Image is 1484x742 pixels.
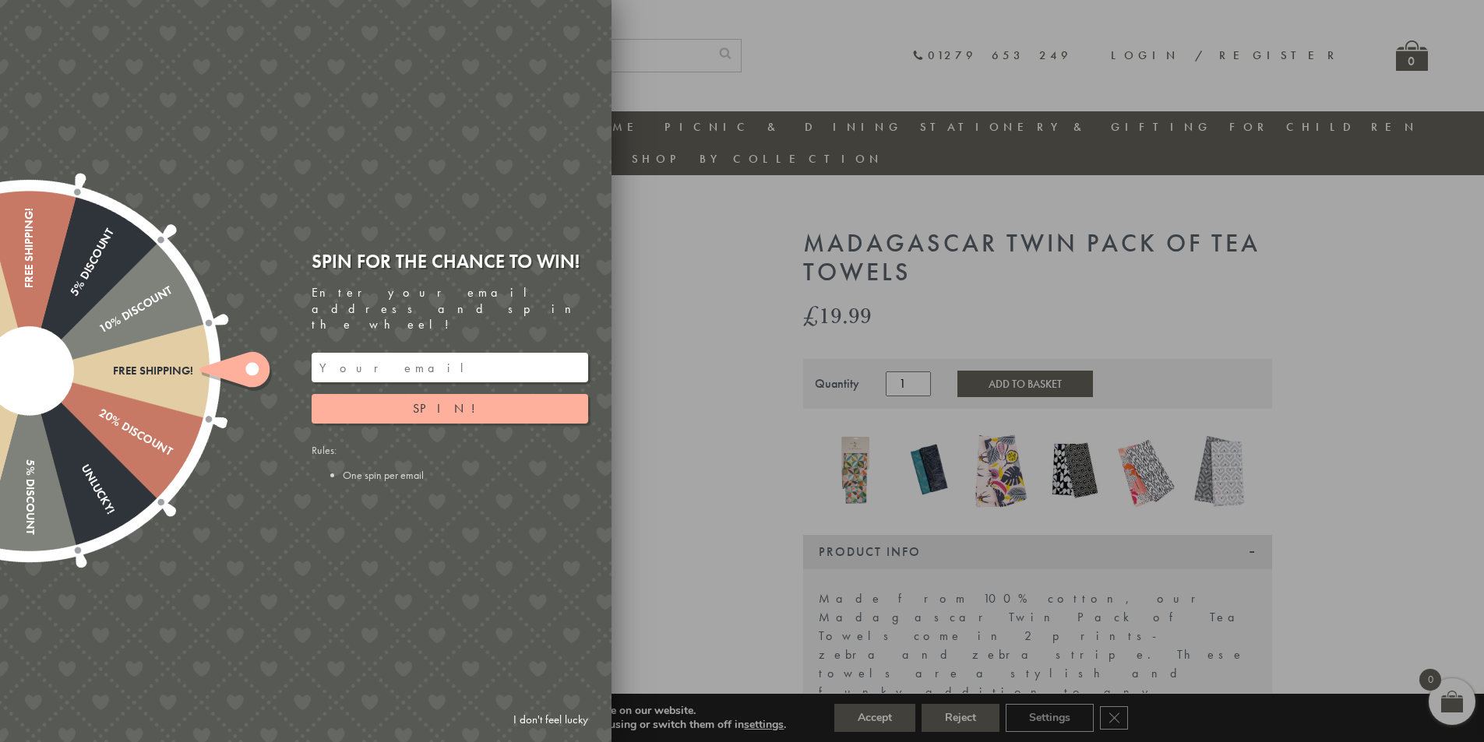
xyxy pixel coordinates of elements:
div: Unlucky! [23,367,117,515]
input: Your email [312,353,588,382]
div: 5% Discount [23,226,117,374]
div: Free shipping! [23,208,36,371]
div: 10% Discount [26,283,174,377]
span: Spin! [413,400,487,417]
a: I don't feel lucky [506,705,596,734]
div: Free shipping! [30,364,193,378]
div: Enter your email address and spin the wheel! [312,285,588,333]
div: Rules: [312,443,588,482]
li: One spin per email [343,468,588,482]
div: Spin for the chance to win! [312,249,588,273]
button: Spin! [312,394,588,424]
div: 5% Discount [23,371,36,535]
div: 20% Discount [26,365,174,459]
